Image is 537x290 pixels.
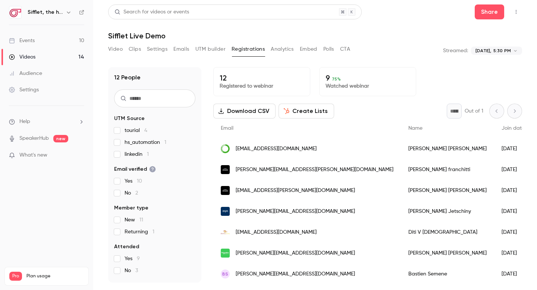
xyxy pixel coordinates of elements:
[220,73,304,82] p: 12
[222,271,228,277] span: BS
[125,127,147,134] span: tourial
[9,272,22,281] span: Pro
[494,264,532,284] div: [DATE]
[236,145,317,153] span: [EMAIL_ADDRESS][DOMAIN_NAME]
[129,43,141,55] button: Clips
[9,53,35,61] div: Videos
[236,270,355,278] span: [PERSON_NAME][EMAIL_ADDRESS][DOMAIN_NAME]
[221,207,230,216] img: dynmedia.com
[9,86,39,94] div: Settings
[236,208,355,215] span: [PERSON_NAME][EMAIL_ADDRESS][DOMAIN_NAME]
[401,243,494,264] div: [PERSON_NAME] [PERSON_NAME]
[232,43,265,55] button: Registrations
[114,166,156,173] span: Email verified
[221,126,233,131] span: Email
[494,159,532,180] div: [DATE]
[125,228,154,236] span: Returning
[173,43,189,55] button: Emails
[114,8,189,16] div: Search for videos or events
[139,217,143,223] span: 11
[125,216,143,224] span: New
[114,243,139,250] span: Attended
[220,82,304,90] p: Registered to webinar
[279,104,334,119] button: Create Lists
[221,144,230,153] img: anaconda.com
[153,229,154,234] span: 1
[9,118,84,126] li: help-dropdown-opener
[401,201,494,222] div: [PERSON_NAME] Jetschiny
[125,255,140,262] span: Yes
[401,222,494,243] div: Diti V [DEMOGRAPHIC_DATA]
[213,104,276,119] button: Download CSV
[300,43,317,55] button: Embed
[340,43,350,55] button: CTA
[26,273,84,279] span: Plan usage
[494,243,532,264] div: [DATE]
[108,43,123,55] button: Video
[401,264,494,284] div: Bastien Semene
[53,135,68,142] span: new
[465,107,483,115] p: Out of 1
[137,256,140,261] span: 9
[125,189,138,197] span: No
[144,128,147,133] span: 4
[326,73,410,82] p: 9
[326,82,410,90] p: Watched webinar
[493,47,511,54] span: 5:30 PM
[9,70,42,77] div: Audience
[221,186,230,195] img: engie.com
[236,166,393,174] span: [PERSON_NAME][EMAIL_ADDRESS][PERSON_NAME][DOMAIN_NAME]
[147,43,167,55] button: Settings
[114,282,129,289] span: Views
[401,138,494,159] div: [PERSON_NAME] [PERSON_NAME]
[236,249,355,257] span: [PERSON_NAME][EMAIL_ADDRESS][DOMAIN_NAME]
[494,201,532,222] div: [DATE]
[108,31,522,40] h1: Sifflet Live Demo
[9,6,21,18] img: Sifflet, the holistic data observability platform
[475,47,491,54] span: [DATE],
[221,249,230,258] img: se.com
[75,152,84,159] iframe: Noticeable Trigger
[236,187,355,195] span: [EMAIL_ADDRESS][PERSON_NAME][DOMAIN_NAME]
[114,73,141,82] h1: 12 People
[125,151,149,158] span: linkedin
[125,267,138,274] span: No
[135,190,138,196] span: 2
[195,43,226,55] button: UTM builder
[475,4,504,19] button: Share
[164,140,166,145] span: 1
[28,9,63,16] h6: Sifflet, the holistic data observability platform
[135,268,138,273] span: 3
[443,47,468,54] p: Streamed:
[408,126,423,131] span: Name
[9,37,35,44] div: Events
[401,159,494,180] div: [PERSON_NAME] franchitti
[510,6,522,18] button: Top Bar Actions
[125,177,142,185] span: Yes
[19,118,30,126] span: Help
[494,222,532,243] div: [DATE]
[19,135,49,142] a: SpeakerHub
[271,43,294,55] button: Analytics
[114,115,145,122] span: UTM Source
[401,180,494,201] div: [PERSON_NAME] [PERSON_NAME]
[125,139,166,146] span: hs_automation
[323,43,334,55] button: Polls
[332,76,341,82] span: 75 %
[147,152,149,157] span: 1
[502,126,525,131] span: Join date
[19,151,47,159] span: What's new
[494,138,532,159] div: [DATE]
[236,228,317,236] span: [EMAIL_ADDRESS][DOMAIN_NAME]
[137,179,142,184] span: 10
[221,165,230,174] img: engie.com
[114,204,148,212] span: Member type
[221,228,230,237] img: data-aces.com
[494,180,532,201] div: [DATE]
